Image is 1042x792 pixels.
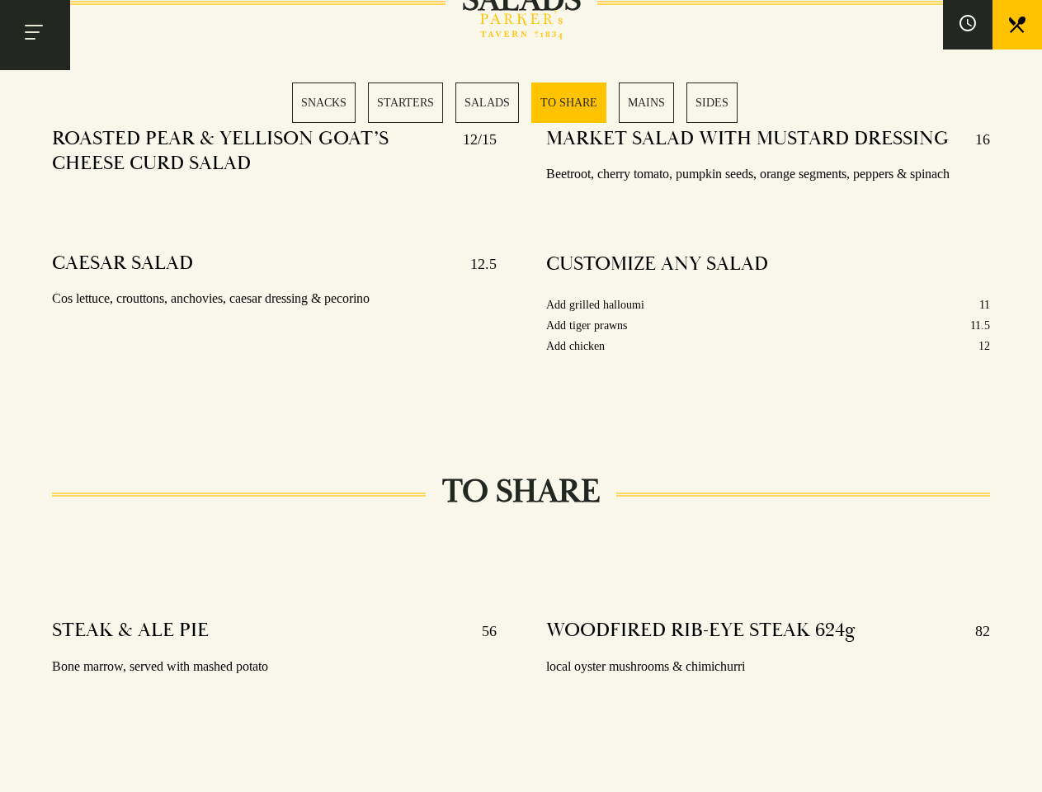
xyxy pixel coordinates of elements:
a: 6 / 6 [686,82,738,123]
a: 3 / 6 [455,82,519,123]
a: 4 / 6 [531,82,606,123]
h4: WOODFIRED RIB-EYE STEAK 624g [546,618,856,644]
p: Add grilled halloumi [546,295,644,315]
p: local oyster mushrooms & chimichurri [546,655,990,679]
a: 2 / 6 [368,82,443,123]
a: 1 / 6 [292,82,356,123]
h4: CUSTOMIZE ANY SALAD [546,252,768,276]
h4: STEAK & ALE PIE [52,618,209,644]
p: Add tiger prawns [546,315,627,336]
h2: TO SHARE [426,472,616,511]
p: Beetroot, cherry tomato, pumpkin seeds, orange segments, peppers & spinach [546,163,990,186]
p: 82 [959,618,990,644]
p: 11.5 [970,315,990,336]
p: Bone marrow, served with mashed potato [52,655,496,679]
p: Cos lettuce, crouttons, anchovies, caesar dressing & pecorino [52,287,496,311]
p: 56 [465,618,497,644]
h4: CAESAR SALAD [52,251,193,277]
p: 11 [979,295,990,315]
p: 12.5 [454,251,497,277]
p: 12 [978,336,990,356]
p: Add chicken [546,336,605,356]
a: 5 / 6 [619,82,674,123]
